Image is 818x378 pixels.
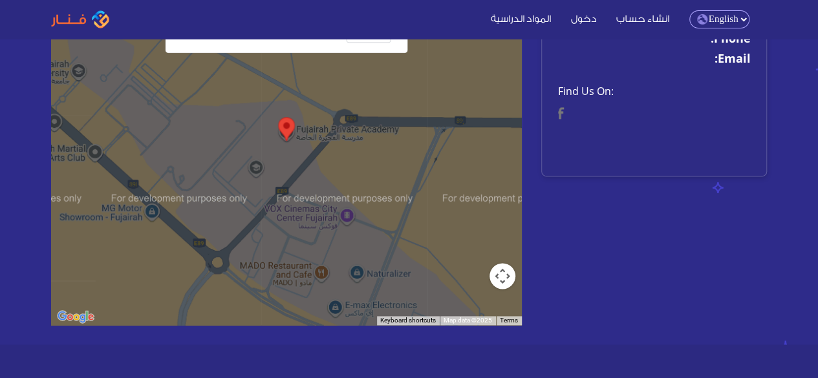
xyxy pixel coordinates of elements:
a: انشاء حساب [608,11,678,25]
strong: Email: [714,50,750,66]
img: language.png [697,14,707,25]
a: facebook [553,107,569,120]
span: Find us on: [558,83,750,100]
a: Open this area in Google Maps (opens a new window) [54,308,97,325]
span: Map data ©2025 [444,317,492,324]
button: Keyboard shortcuts [380,316,436,325]
button: Map camera controls [490,263,515,289]
a: دخول [563,11,605,25]
img: Google [54,308,97,325]
a: المواد الدراسية [482,11,559,25]
a: Terms (opens in new tab) [500,317,518,324]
